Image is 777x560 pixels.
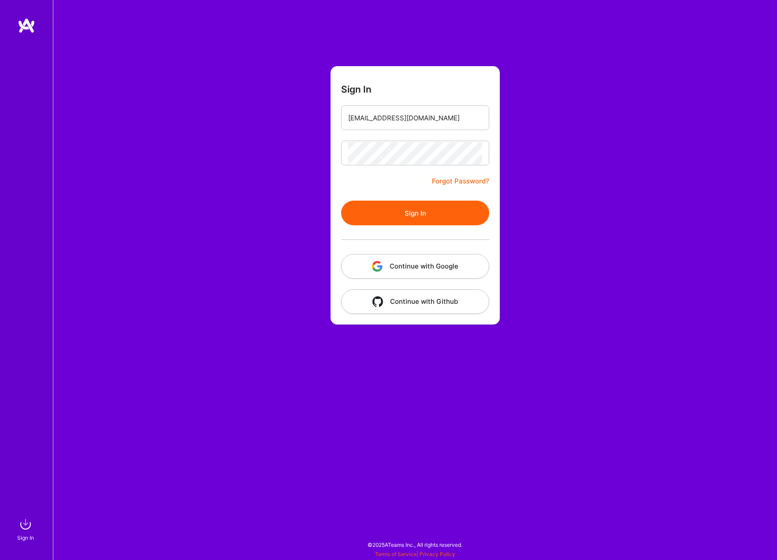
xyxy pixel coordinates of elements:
[375,551,416,557] a: Terms of Service
[341,84,372,95] h3: Sign In
[17,533,34,542] div: Sign In
[17,515,34,533] img: sign in
[375,551,455,557] span: |
[18,18,35,34] img: logo
[53,534,777,556] div: © 2025 ATeams Inc., All rights reserved.
[420,551,455,557] a: Privacy Policy
[19,515,34,542] a: sign inSign In
[432,176,489,187] a: Forgot Password?
[348,107,482,129] input: Email...
[372,296,383,307] img: icon
[341,254,489,279] button: Continue with Google
[341,289,489,314] button: Continue with Github
[341,201,489,225] button: Sign In
[372,261,383,272] img: icon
